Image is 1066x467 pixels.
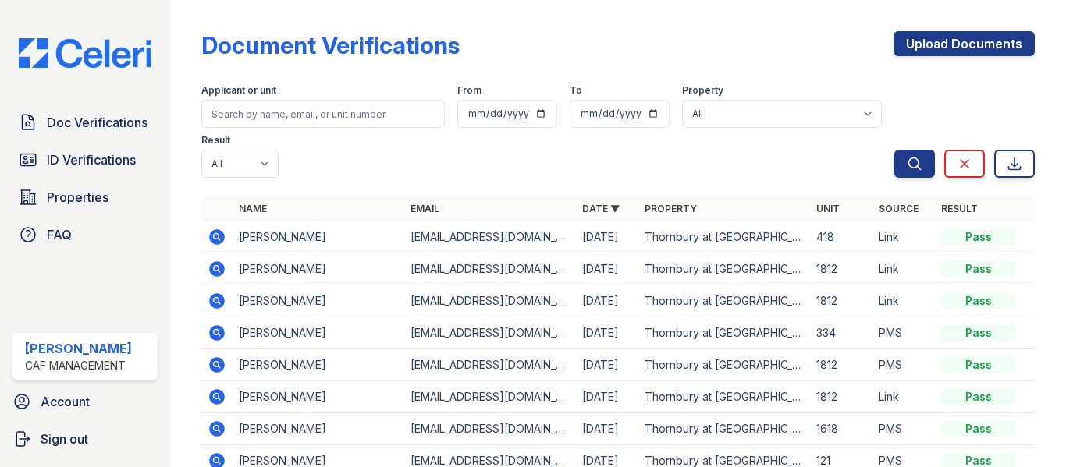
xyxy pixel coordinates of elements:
[941,293,1016,309] div: Pass
[201,84,276,97] label: Applicant or unit
[233,349,404,381] td: [PERSON_NAME]
[941,389,1016,405] div: Pass
[41,430,88,448] span: Sign out
[404,317,576,349] td: [EMAIL_ADDRESS][DOMAIN_NAME]
[12,182,158,213] a: Properties
[810,349,872,381] td: 1812
[872,285,935,317] td: Link
[872,221,935,253] td: Link
[41,392,90,411] span: Account
[638,413,810,445] td: Thornbury at [GEOGRAPHIC_DATA]
[570,84,582,97] label: To
[810,253,872,285] td: 1812
[233,381,404,413] td: [PERSON_NAME]
[12,219,158,250] a: FAQ
[638,317,810,349] td: Thornbury at [GEOGRAPHIC_DATA]
[576,413,638,445] td: [DATE]
[47,113,147,132] span: Doc Verifications
[233,413,404,445] td: [PERSON_NAME]
[25,339,132,358] div: [PERSON_NAME]
[233,317,404,349] td: [PERSON_NAME]
[645,203,697,214] a: Property
[233,221,404,253] td: [PERSON_NAME]
[941,261,1016,277] div: Pass
[404,285,576,317] td: [EMAIL_ADDRESS][DOMAIN_NAME]
[582,203,620,214] a: Date ▼
[810,317,872,349] td: 334
[404,253,576,285] td: [EMAIL_ADDRESS][DOMAIN_NAME]
[872,317,935,349] td: PMS
[404,381,576,413] td: [EMAIL_ADDRESS][DOMAIN_NAME]
[6,423,164,455] a: Sign out
[810,381,872,413] td: 1812
[47,188,108,207] span: Properties
[638,349,810,381] td: Thornbury at [GEOGRAPHIC_DATA]
[810,285,872,317] td: 1812
[576,317,638,349] td: [DATE]
[894,31,1035,56] a: Upload Documents
[810,221,872,253] td: 418
[233,253,404,285] td: [PERSON_NAME]
[25,358,132,373] div: CAF Management
[872,253,935,285] td: Link
[638,381,810,413] td: Thornbury at [GEOGRAPHIC_DATA]
[941,325,1016,341] div: Pass
[638,253,810,285] td: Thornbury at [GEOGRAPHIC_DATA]
[233,285,404,317] td: [PERSON_NAME]
[576,253,638,285] td: [DATE]
[12,107,158,138] a: Doc Verifications
[879,203,919,214] a: Source
[810,413,872,445] td: 1618
[941,203,978,214] a: Result
[576,221,638,253] td: [DATE]
[576,381,638,413] td: [DATE]
[872,413,935,445] td: PMS
[239,203,267,214] a: Name
[941,229,1016,245] div: Pass
[410,203,439,214] a: Email
[638,221,810,253] td: Thornbury at [GEOGRAPHIC_DATA]
[404,413,576,445] td: [EMAIL_ADDRESS][DOMAIN_NAME]
[47,225,72,244] span: FAQ
[201,31,460,59] div: Document Verifications
[872,349,935,381] td: PMS
[6,38,164,68] img: CE_Logo_Blue-a8612792a0a2168367f1c8372b55b34899dd931a85d93a1a3d3e32e68fde9ad4.png
[404,349,576,381] td: [EMAIL_ADDRESS][DOMAIN_NAME]
[201,100,445,128] input: Search by name, email, or unit number
[404,221,576,253] td: [EMAIL_ADDRESS][DOMAIN_NAME]
[12,144,158,175] a: ID Verifications
[638,285,810,317] td: Thornbury at [GEOGRAPHIC_DATA]
[47,150,136,169] span: ID Verifications
[941,421,1016,437] div: Pass
[6,386,164,417] a: Account
[576,349,638,381] td: [DATE]
[201,134,230,147] label: Result
[682,84,723,97] label: Property
[457,84,481,97] label: From
[872,381,935,413] td: Link
[576,285,638,317] td: [DATE]
[816,203,840,214] a: Unit
[941,357,1016,373] div: Pass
